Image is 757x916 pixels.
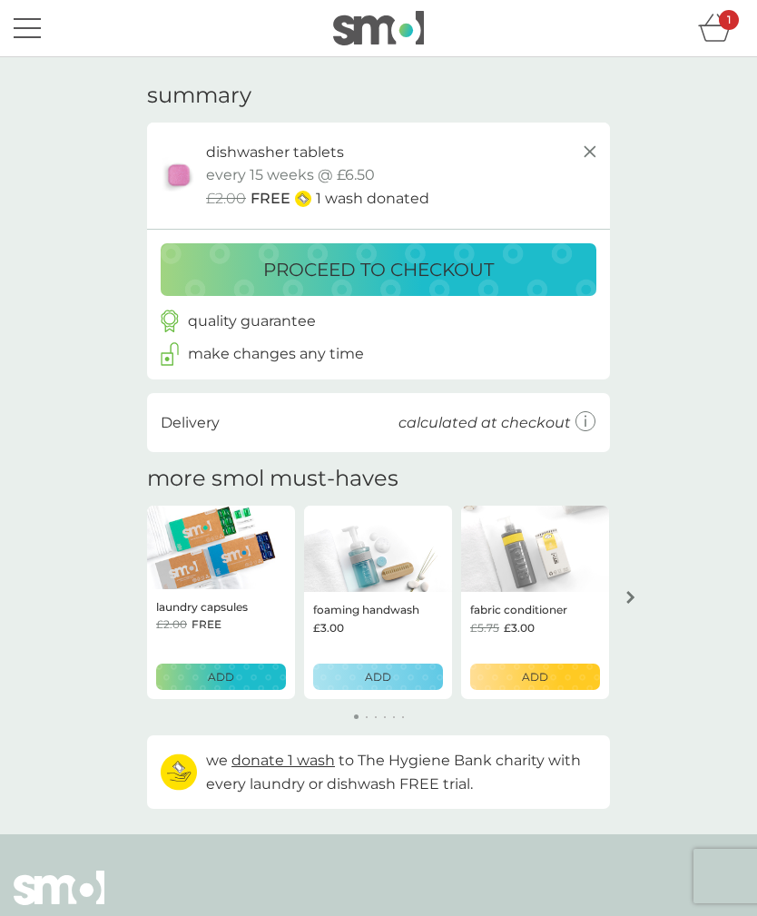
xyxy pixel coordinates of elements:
p: fabric conditioner [470,601,567,618]
span: £2.00 [206,187,246,211]
button: ADD [313,664,443,690]
p: Delivery [161,411,220,435]
p: laundry capsules [156,598,248,616]
h2: more smol must-haves [147,466,398,492]
p: every 15 weeks @ £6.50 [206,163,375,187]
button: ADD [156,664,286,690]
p: calculated at checkout [398,411,571,435]
span: FREE [251,187,290,211]
button: menu [14,11,41,45]
span: donate 1 wash [231,752,335,769]
div: basket [698,10,743,46]
p: ADD [522,668,548,685]
p: dishwasher tablets [206,141,344,164]
img: smol [333,11,424,45]
span: £3.00 [504,619,535,636]
button: proceed to checkout [161,243,596,296]
p: ADD [208,668,234,685]
span: £2.00 [156,616,187,633]
p: we to The Hygiene Bank charity with every laundry or dishwash FREE trial. [206,749,596,795]
p: 1 wash donated [316,187,429,211]
p: quality guarantee [188,310,316,333]
p: proceed to checkout [263,255,494,284]
p: make changes any time [188,342,364,366]
span: £3.00 [313,619,344,636]
p: foaming handwash [313,601,419,618]
button: ADD [470,664,600,690]
h3: summary [147,83,251,109]
p: ADD [365,668,391,685]
span: £5.75 [470,619,499,636]
span: FREE [192,616,221,633]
